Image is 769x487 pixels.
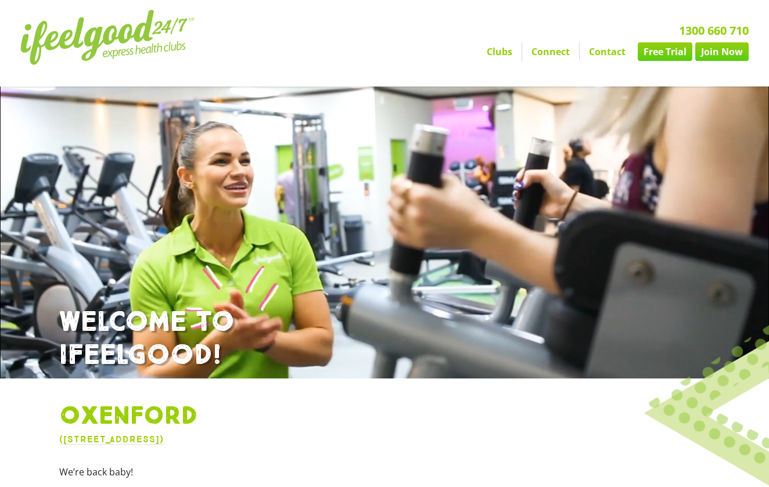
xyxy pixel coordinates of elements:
a: Contact [580,42,635,61]
a: ([STREET_ADDRESS]) [59,434,164,445]
a: 1300 660 710 [679,23,749,38]
h1: WELCOME TO IFEELGOOD! [59,306,710,373]
nav: Menu [279,42,749,61]
a: Free Trial [638,42,692,61]
h1: Oxenford [59,402,710,432]
a: Connect [522,42,579,61]
a: Clubs [477,42,522,61]
a: Join Now [695,42,749,61]
p: We’re back baby! [59,465,710,479]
